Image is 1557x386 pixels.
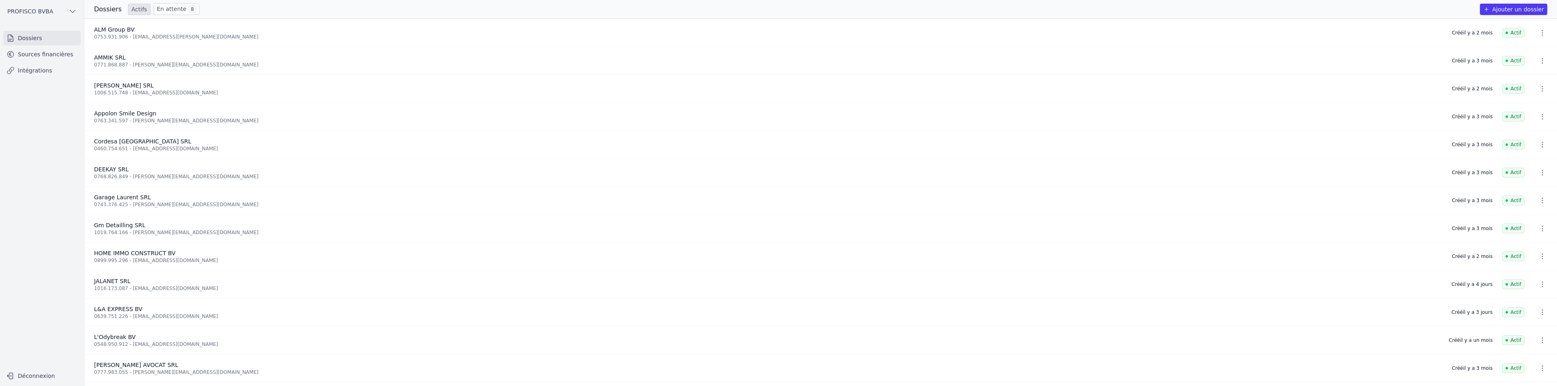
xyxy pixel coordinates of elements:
[1502,252,1525,261] span: Actif
[94,138,191,145] span: Cordesa [GEOGRAPHIC_DATA] SRL
[94,362,178,368] span: [PERSON_NAME] AVOCAT SRL
[1452,309,1493,316] div: Créé il y a 3 jours
[1502,363,1525,373] span: Actif
[94,229,1442,236] div: 1019.764.166 - [PERSON_NAME][EMAIL_ADDRESS][DOMAIN_NAME]
[3,31,81,45] a: Dossiers
[94,145,1442,152] div: 0460.754.651 - [EMAIL_ADDRESS][DOMAIN_NAME]
[1452,30,1493,36] div: Créé il y a 2 mois
[94,166,129,173] span: DEEKAY SRL
[1502,112,1525,122] span: Actif
[94,285,1442,292] div: 1016.173.087 - [EMAIL_ADDRESS][DOMAIN_NAME]
[94,306,142,312] span: L&A EXPRESS BV
[1502,56,1525,66] span: Actif
[1452,253,1493,260] div: Créé il y a 2 mois
[94,334,136,340] span: L'Odybreak BV
[188,5,196,13] span: 8
[1480,4,1547,15] button: Ajouter un dossier
[1502,140,1525,149] span: Actif
[94,369,1442,375] div: 0777.983.055 - [PERSON_NAME][EMAIL_ADDRESS][DOMAIN_NAME]
[1452,113,1493,120] div: Créé il y a 3 mois
[1502,84,1525,94] span: Actif
[94,250,176,256] span: HOME IMMO CONSTRUCT BV
[94,117,1442,124] div: 0763.341.597 - [PERSON_NAME][EMAIL_ADDRESS][DOMAIN_NAME]
[94,278,131,284] span: JALANET SRL
[1502,335,1525,345] span: Actif
[94,82,154,89] span: [PERSON_NAME] SRL
[1502,279,1525,289] span: Actif
[1502,168,1525,177] span: Actif
[3,5,81,18] button: PROFISCO BVBA
[94,257,1442,264] div: 0899.995.296 - [EMAIL_ADDRESS][DOMAIN_NAME]
[1502,224,1525,233] span: Actif
[1502,307,1525,317] span: Actif
[94,313,1442,320] div: 0639.751.226 - [EMAIL_ADDRESS][DOMAIN_NAME]
[94,201,1442,208] div: 0743.376.425 - [PERSON_NAME][EMAIL_ADDRESS][DOMAIN_NAME]
[94,194,151,200] span: Garage Laurent SRL
[3,47,81,62] a: Sources financières
[154,3,199,15] a: En attente 8
[3,369,81,382] button: Déconnexion
[128,4,150,15] a: Actifs
[1452,141,1493,148] div: Créé il y a 3 mois
[94,341,1439,348] div: 0548.950.912 - [EMAIL_ADDRESS][DOMAIN_NAME]
[1452,58,1493,64] div: Créé il y a 3 mois
[94,34,1442,40] div: 0753.931.906 - [EMAIL_ADDRESS][PERSON_NAME][DOMAIN_NAME]
[94,110,156,117] span: Appolon Smile Design
[1452,225,1493,232] div: Créé il y a 3 mois
[1452,365,1493,371] div: Créé il y a 3 mois
[1502,28,1525,38] span: Actif
[1502,196,1525,205] span: Actif
[94,90,1442,96] div: 1006.515.748 - [EMAIL_ADDRESS][DOMAIN_NAME]
[1452,169,1493,176] div: Créé il y a 3 mois
[1452,197,1493,204] div: Créé il y a 3 mois
[94,54,126,61] span: AMMIK SRL
[7,7,53,15] span: PROFISCO BVBA
[94,26,135,33] span: ALM Group BV
[94,62,1442,68] div: 0771.868.887 - [PERSON_NAME][EMAIL_ADDRESS][DOMAIN_NAME]
[1452,85,1493,92] div: Créé il y a 2 mois
[94,222,146,228] span: Gm Detailling SRL
[94,173,1442,180] div: 0768.826.849 - [PERSON_NAME][EMAIL_ADDRESS][DOMAIN_NAME]
[1449,337,1493,343] div: Créé il y a un mois
[3,63,81,78] a: Intégrations
[94,4,122,14] h3: Dossiers
[1452,281,1493,288] div: Créé il y a 4 jours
